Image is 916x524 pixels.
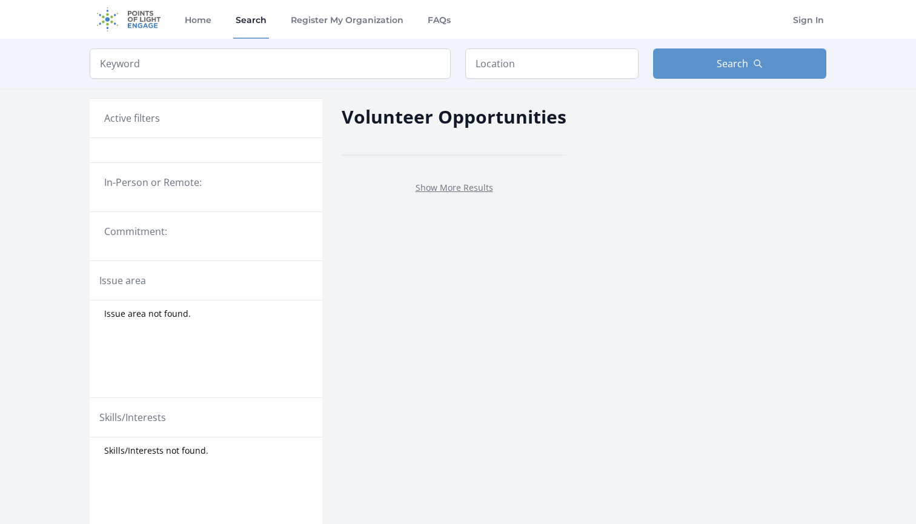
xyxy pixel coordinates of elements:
legend: Commitment: [104,224,308,239]
input: Location [465,48,639,79]
h2: Volunteer Opportunities [342,103,566,130]
span: Skills/Interests not found. [104,445,208,457]
a: Show More Results [416,182,493,193]
button: Search [653,48,826,79]
legend: In-Person or Remote: [104,175,308,190]
span: Search [717,56,748,71]
span: Issue area not found. [104,308,191,320]
legend: Skills/Interests [99,410,166,425]
legend: Issue area [99,273,146,288]
h3: Active filters [104,111,160,125]
input: Keyword [90,48,451,79]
